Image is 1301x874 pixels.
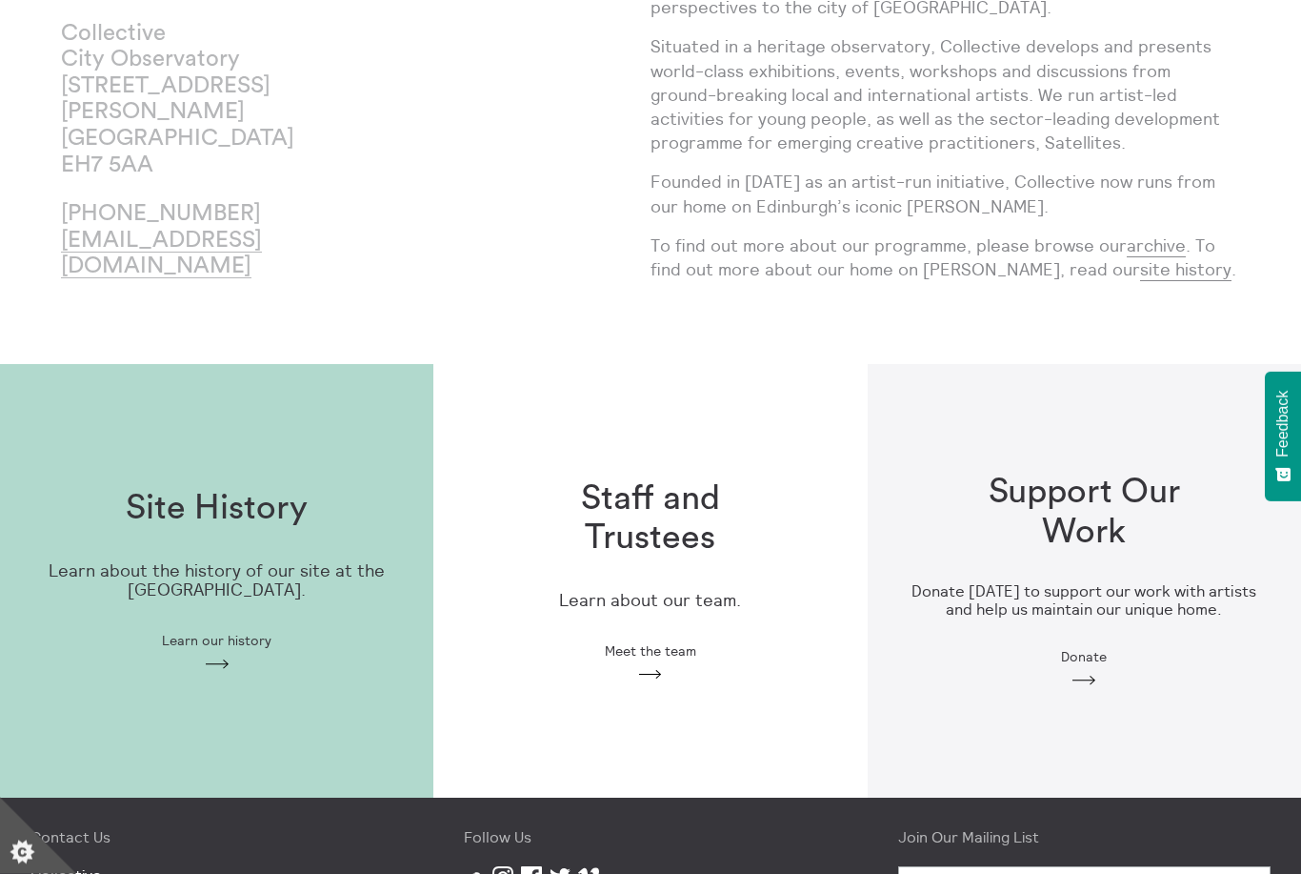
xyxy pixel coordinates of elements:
p: Learn about our team. [559,592,741,612]
p: Situated in a heritage observatory, Collective develops and presents world-class exhibitions, eve... [650,35,1240,155]
h3: Donate [DATE] to support our work with artists and help us maintain our unique home. [898,583,1271,620]
h4: Follow Us [464,829,836,846]
h1: Site History [126,490,308,529]
p: Founded in [DATE] as an artist-run initiative, Collective now runs from our home on Edinburgh’s i... [650,171,1240,218]
a: site history [1140,259,1231,282]
p: Collective City Observatory [STREET_ADDRESS][PERSON_NAME] [GEOGRAPHIC_DATA] EH7 5AA [61,22,356,180]
h4: Contact Us [30,829,403,846]
span: Feedback [1274,391,1291,457]
h1: Support Our Work [962,474,1206,553]
h4: Join Our Mailing List [898,829,1271,846]
button: Feedback - Show survey [1265,372,1301,501]
a: [PHONE_NUMBER] [61,203,261,226]
h1: Staff and Trustees [529,480,772,559]
p: Learn about the history of our site at the [GEOGRAPHIC_DATA]. [30,562,403,601]
span: Learn our history [162,634,271,649]
a: [EMAIL_ADDRESS][DOMAIN_NAME] [61,230,262,280]
a: archive [1127,235,1186,258]
span: Donate [1061,650,1107,665]
span: Meet the team [605,644,696,660]
p: To find out more about our programme, please browse our . To find out more about our home on [PER... [650,234,1240,282]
